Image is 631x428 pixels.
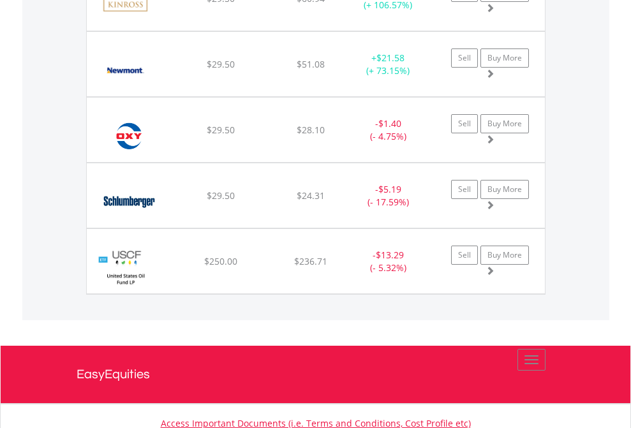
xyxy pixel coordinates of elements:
[297,189,325,202] span: $24.31
[207,189,235,202] span: $29.50
[480,114,529,133] a: Buy More
[376,52,405,64] span: $21.58
[348,52,428,77] div: + (+ 73.15%)
[93,48,158,93] img: EQU.US.NEM.png
[480,48,529,68] a: Buy More
[294,255,327,267] span: $236.71
[480,246,529,265] a: Buy More
[480,180,529,199] a: Buy More
[376,249,404,261] span: $13.29
[348,249,428,274] div: - (- 5.32%)
[297,124,325,136] span: $28.10
[77,346,555,403] a: EasyEquities
[207,124,235,136] span: $29.50
[451,48,478,68] a: Sell
[93,245,158,290] img: EQU.US.USO.png
[378,117,401,129] span: $1.40
[207,58,235,70] span: $29.50
[93,114,165,159] img: EQU.US.OXY.png
[451,246,478,265] a: Sell
[348,117,428,143] div: - (- 4.75%)
[348,183,428,209] div: - (- 17.59%)
[378,183,401,195] span: $5.19
[451,114,478,133] a: Sell
[204,255,237,267] span: $250.00
[93,179,165,225] img: EQU.US.SLB.png
[297,58,325,70] span: $51.08
[451,180,478,199] a: Sell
